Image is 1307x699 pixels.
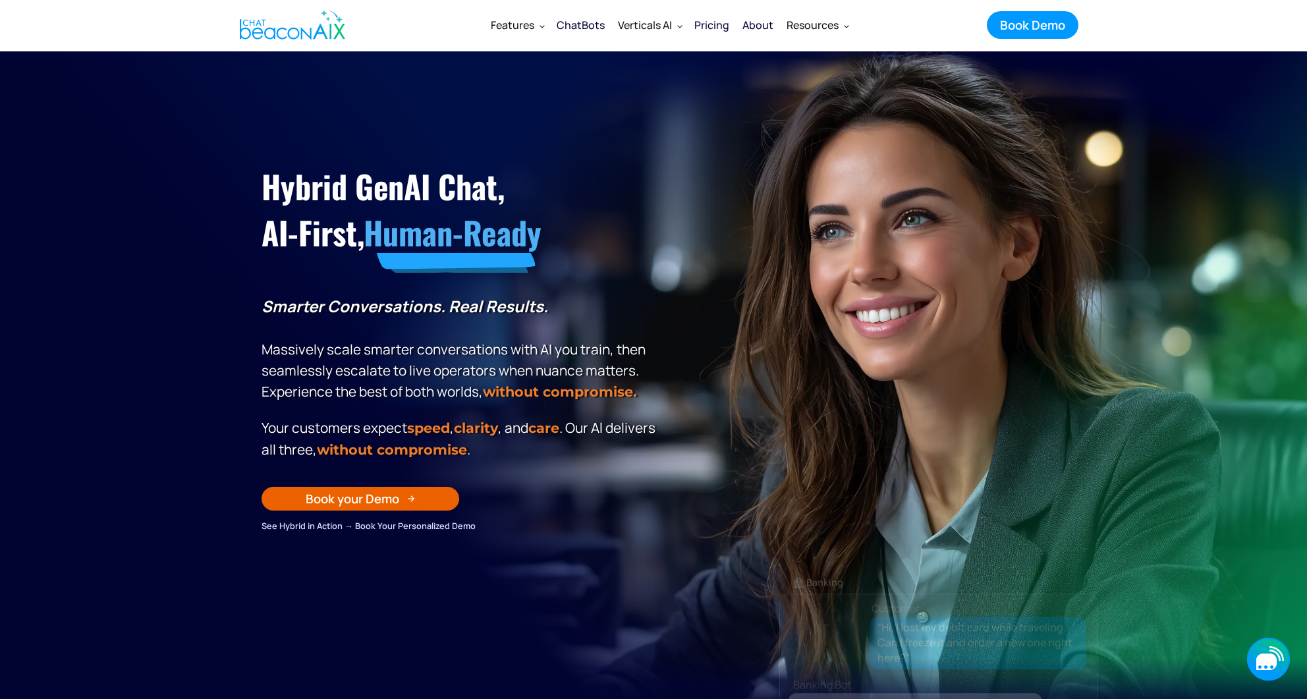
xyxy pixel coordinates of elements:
[742,16,773,34] div: About
[987,11,1078,39] a: Book Demo
[1000,16,1065,34] div: Book Demo
[364,209,541,256] span: Human-Ready
[262,487,459,511] a: Book your Demo
[454,420,498,436] span: clarity
[262,296,660,403] p: Massively scale smarter conversations with AI you train, then seamlessly escalate to live operato...
[407,495,415,503] img: Arrow
[229,2,352,48] a: home
[780,573,1098,592] div: 🏦 Banking
[688,8,736,42] a: Pricing
[550,8,611,42] a: ChatBots
[483,383,636,400] strong: without compromise.
[677,23,682,28] img: Dropdown
[780,9,854,41] div: Resources
[618,16,672,34] div: Verticals AI
[262,518,660,533] div: See Hybrid in Action → Book Your Personalized Demo
[736,8,780,42] a: About
[262,163,660,256] h1: Hybrid GenAI Chat, AI-First,
[694,16,729,34] div: Pricing
[611,9,688,41] div: Verticals AI
[540,23,545,28] img: Dropdown
[262,417,660,461] p: Your customers expect , , and . Our Al delivers all three, .
[407,420,450,436] strong: speed
[262,295,548,317] strong: Smarter Conversations. Real Results.
[484,9,550,41] div: Features
[491,16,534,34] div: Features
[557,16,605,34] div: ChatBots
[787,16,839,34] div: Resources
[528,420,559,436] span: care
[317,441,467,458] span: without compromise
[844,23,849,28] img: Dropdown
[306,490,399,507] div: Book your Demo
